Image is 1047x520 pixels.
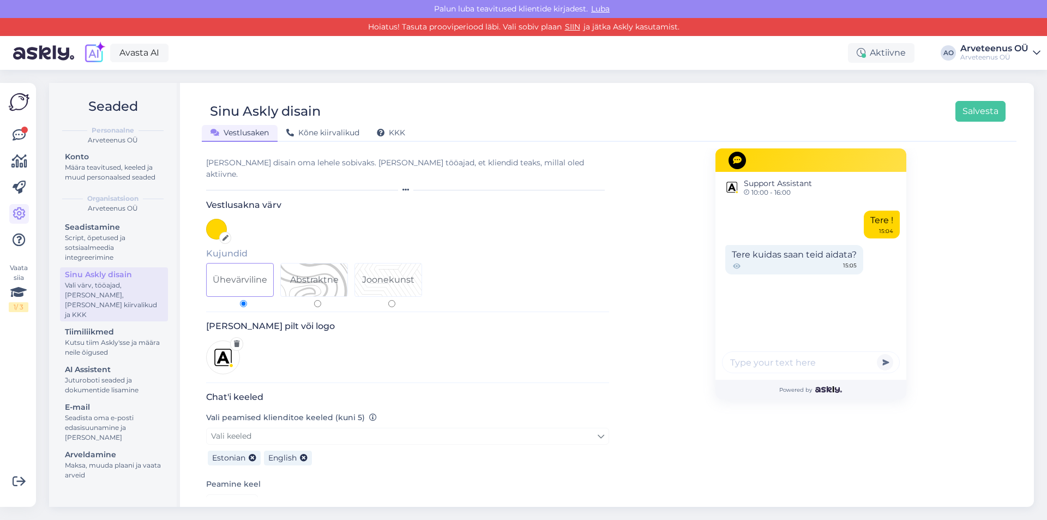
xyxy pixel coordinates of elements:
h2: Seaded [58,96,168,117]
b: Organisatsioon [87,194,139,204]
div: 1 / 3 [9,302,28,312]
div: Kutsu tiim Askly'sse ja määra neile õigused [65,338,163,357]
div: Sinu Askly disain [210,101,321,122]
div: Arveteenus OÜ [58,135,168,145]
a: Arveteenus OÜArveteenus OÜ [960,44,1040,62]
div: Maksa, muuda plaani ja vaata arveid [65,461,163,480]
div: Abstraktne [290,273,339,286]
div: Arveteenus OÜ [58,204,168,213]
input: Ühevärviline [240,300,247,307]
input: Pattern 1Abstraktne [314,300,321,307]
a: Estonian [206,494,258,512]
div: Arveteenus OÜ [960,44,1028,53]
img: Askly Logo [9,92,29,112]
div: Vaata siia [9,263,28,312]
div: Määra teavitused, keeled ja muud personaalsed seaded [65,163,163,182]
button: Salvesta [955,101,1006,122]
img: Askly [815,386,842,393]
span: English [268,453,297,463]
div: Juturoboti seaded ja dokumentide lisamine [65,375,163,395]
a: Avasta AI [110,44,169,62]
h3: Chat'i keeled [206,392,609,402]
div: AO [941,45,956,61]
div: Tere ! [864,211,900,238]
div: Script, õpetused ja sotsiaalmeedia integreerimine [65,233,163,262]
span: Estonian [212,453,245,463]
span: Support Assistant [744,178,812,189]
div: Seadistamine [65,222,163,233]
h3: Vestlusakna värv [206,200,609,210]
span: Vali keeled [211,431,251,441]
a: Vali keeled [206,428,609,445]
h3: [PERSON_NAME] pilt või logo [206,321,609,331]
h5: Kujundid [206,248,609,259]
span: Powered by [779,386,842,394]
input: Pattern 2Joonekunst [388,300,395,307]
a: SeadistamineScript, õpetused ja sotsiaalmeedia integreerimine [60,220,168,264]
label: Vali peamised klienditoe keeled (kuni 5) [206,412,377,423]
a: KontoMäära teavitused, keeled ja muud personaalsed seaded [60,150,168,184]
input: Type your text here [722,351,900,373]
img: Logo preview [206,340,240,374]
div: Seadista oma e-posti edasisuunamine ja [PERSON_NAME] [65,413,163,443]
span: Vestlusaken [210,128,269,138]
div: Ühevärviline [213,273,267,286]
a: AI AssistentJuturoboti seaded ja dokumentide lisamine [60,362,168,397]
div: E-mail [65,402,163,413]
div: Vali värv, tööajad, [PERSON_NAME], [PERSON_NAME] kiirvalikud ja KKK [65,280,163,320]
div: Tere kuidas saan teid aidata? [725,245,863,274]
div: Konto [65,151,163,163]
a: ArveldamineMaksa, muuda plaani ja vaata arveid [60,447,168,482]
span: Luba [588,4,613,14]
div: Sinu Askly disain [65,269,163,280]
b: Personaalne [92,125,134,135]
span: 10:00 - 16:00 [744,189,812,196]
a: TiimiliikmedKutsu tiim Askly'sse ja määra neile õigused [60,325,168,359]
div: [PERSON_NAME] disain oma lehele sobivaks. [PERSON_NAME] tööajad, et kliendid teaks, millal oled a... [206,157,609,180]
a: SIIN [562,22,583,32]
span: KKK [377,128,405,138]
img: Support [723,178,741,196]
div: 15:04 [879,227,893,235]
img: explore-ai [83,41,106,64]
div: Arveteenus OÜ [960,53,1028,62]
label: Peamine keel [206,479,261,490]
div: Aktiivne [848,43,914,63]
div: Tiimiliikmed [65,326,163,338]
span: 15:05 [843,261,857,271]
div: Joonekunst [362,273,414,286]
span: Kõne kiirvalikud [286,128,359,138]
a: Sinu Askly disainVali värv, tööajad, [PERSON_NAME], [PERSON_NAME] kiirvalikud ja KKK [60,267,168,321]
div: AI Assistent [65,364,163,375]
a: E-mailSeadista oma e-posti edasisuunamine ja [PERSON_NAME] [60,400,168,444]
span: Estonian [211,497,244,509]
div: Arveldamine [65,449,163,461]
